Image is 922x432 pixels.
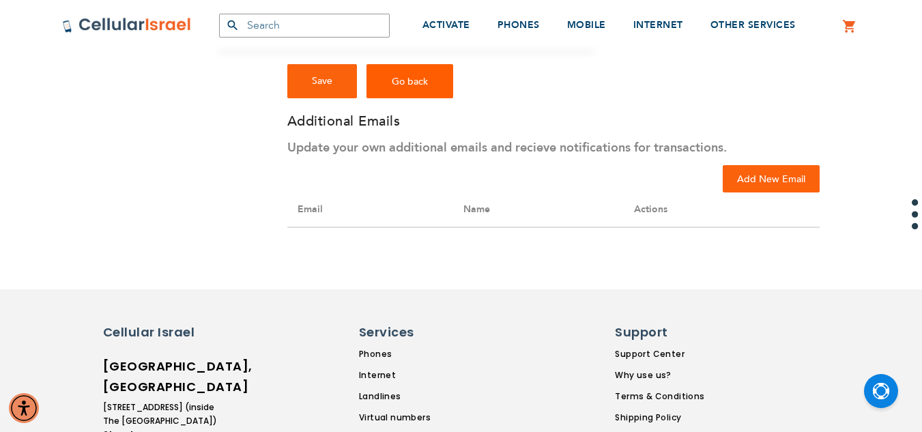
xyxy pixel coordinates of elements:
[359,412,483,424] a: Virtual numbers
[615,369,704,381] a: Why use us?
[567,18,606,31] span: MOBILE
[392,75,428,88] span: Go back
[103,323,219,341] h6: Cellular Israel
[312,74,332,87] span: Save
[737,173,805,186] span: Add New Email
[103,356,219,397] h6: [GEOGRAPHIC_DATA], [GEOGRAPHIC_DATA]
[287,137,820,159] p: Update your own additional emails and recieve notifications for transactions.
[287,64,357,98] button: Save
[453,192,624,227] th: Name
[287,112,820,130] h3: Additional Emails
[359,390,483,403] a: Landlines
[62,17,192,33] img: Cellular Israel Logo
[723,165,820,192] button: Add New Email
[422,18,470,31] span: ACTIVATE
[633,18,683,31] span: INTERNET
[366,64,453,98] a: Go back
[624,192,820,227] th: Actions
[359,323,475,341] h6: Services
[219,14,390,38] input: Search
[9,393,39,423] div: Accessibility Menu
[710,18,796,31] span: OTHER SERVICES
[287,192,453,227] th: Email
[615,412,704,424] a: Shipping Policy
[615,390,704,403] a: Terms & Conditions
[615,348,704,360] a: Support Center
[615,323,696,341] h6: Support
[498,18,540,31] span: PHONES
[359,369,483,381] a: Internet
[359,348,483,360] a: Phones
